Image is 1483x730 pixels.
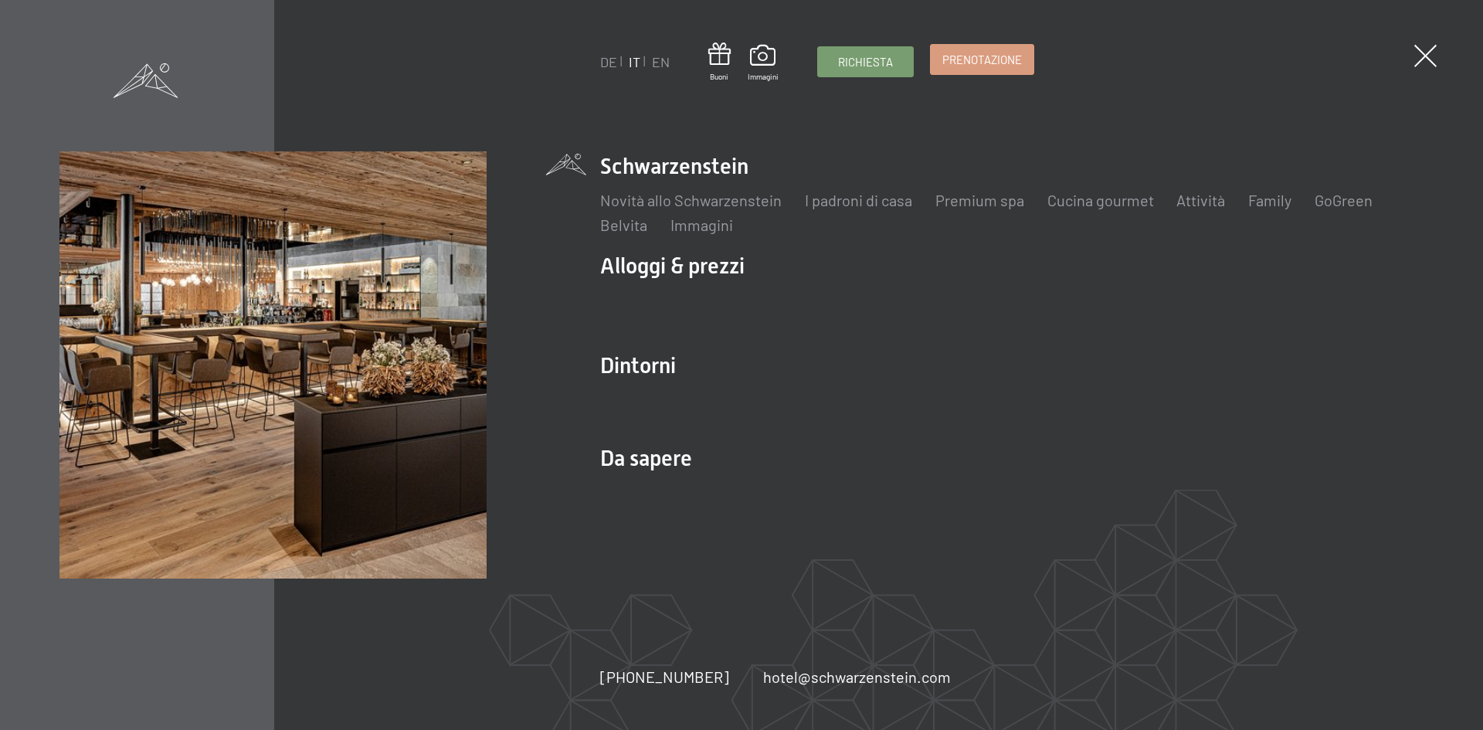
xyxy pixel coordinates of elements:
[599,667,728,686] span: [PHONE_NUMBER]
[628,53,640,70] a: IT
[817,47,912,76] a: Richiesta
[651,53,669,70] a: EN
[708,71,730,82] span: Buoni
[747,71,778,82] span: Immagini
[599,216,646,234] a: Belvita
[1047,191,1153,209] a: Cucina gourmet
[942,52,1022,68] span: Prenotazione
[747,45,778,82] a: Immagini
[762,666,950,688] a: hotel@schwarzenstein.com
[670,216,732,234] a: Immagini
[599,53,616,70] a: DE
[1248,191,1291,209] a: Family
[708,42,730,82] a: Buoni
[804,191,911,209] a: I padroni di casa
[1176,191,1225,209] a: Attività
[935,191,1023,209] a: Premium spa
[1315,191,1373,209] a: GoGreen
[599,666,728,688] a: [PHONE_NUMBER]
[837,54,892,70] span: Richiesta
[931,45,1033,74] a: Prenotazione
[599,191,781,209] a: Novità allo Schwarzenstein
